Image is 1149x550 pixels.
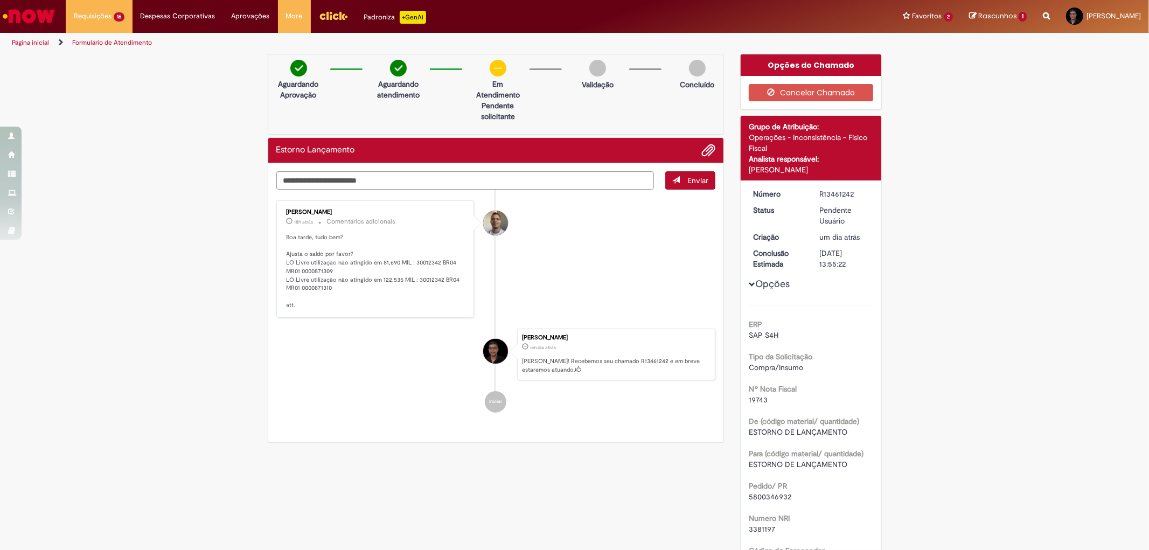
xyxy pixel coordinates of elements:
span: Compra/Insumo [749,363,803,372]
b: Tipo da Solicitação [749,352,812,361]
div: Padroniza [364,11,426,24]
img: click_logo_yellow_360x200.png [319,8,348,24]
b: De (código material/ quantidade) [749,416,859,426]
span: um dia atrás [530,344,556,351]
div: 29/08/2025 09:55:18 [819,232,869,242]
b: Nº Nota Fiscal [749,384,797,394]
h2: Estorno Lançamento Histórico de tíquete [276,145,355,155]
button: Enviar [665,171,715,190]
div: Operações - Inconsistência - Físico Fiscal [749,132,873,154]
span: Rascunhos [978,11,1017,21]
span: [PERSON_NAME] [1087,11,1141,20]
span: Despesas Corporativas [141,11,215,22]
div: Analista responsável: [749,154,873,164]
div: [PERSON_NAME] [522,335,709,341]
span: 3381197 [749,524,775,534]
div: Weldon Santos Barreto [483,339,508,364]
span: ESTORNO DE LANÇAMENTO [749,427,847,437]
p: Pendente solicitante [472,100,524,122]
p: Concluído [680,79,714,90]
p: Em Atendimento [472,79,524,100]
span: 16 [114,12,124,22]
span: 18h atrás [295,219,314,225]
span: um dia atrás [819,232,860,242]
span: Enviar [687,176,708,185]
li: Weldon Santos Barreto [276,329,716,380]
time: 29/08/2025 09:55:18 [819,232,860,242]
dt: Criação [745,232,811,242]
a: Formulário de Atendimento [72,38,152,47]
time: 29/08/2025 16:25:34 [295,219,314,225]
dt: Conclusão Estimada [745,248,811,269]
b: ERP [749,319,762,329]
textarea: Digite sua mensagem aqui... [276,171,654,190]
div: Joziano De Jesus Oliveira [483,211,508,235]
img: check-circle-green.png [290,60,307,76]
div: Grupo de Atribuição: [749,121,873,132]
span: SAP S4H [749,330,778,340]
span: 5800346932 [749,492,791,502]
p: +GenAi [400,11,426,24]
dt: Status [745,205,811,215]
div: Pendente Usuário [819,205,869,226]
img: img-circle-grey.png [589,60,606,76]
b: Pedido/ PR [749,481,787,491]
span: 1 [1019,12,1027,22]
span: 19743 [749,395,768,405]
b: Para (código material/ quantidade) [749,449,864,458]
button: Adicionar anexos [701,143,715,157]
button: Cancelar Chamado [749,84,873,101]
span: Requisições [74,11,112,22]
div: R13461242 [819,189,869,199]
div: [PERSON_NAME] [287,209,466,215]
p: Validação [582,79,614,90]
span: 2 [944,12,953,22]
small: Comentários adicionais [327,217,396,226]
span: Aprovações [232,11,270,22]
p: Aguardando Aprovação [273,79,325,100]
img: check-circle-green.png [390,60,407,76]
img: circle-minus.png [490,60,506,76]
span: Favoritos [913,11,942,22]
ul: Trilhas de página [8,33,758,53]
a: Rascunhos [969,11,1027,22]
span: More [286,11,303,22]
ul: Histórico de tíquete [276,190,716,423]
p: Aguardando atendimento [372,79,424,100]
dt: Número [745,189,811,199]
div: [DATE] 13:55:22 [819,248,869,269]
p: [PERSON_NAME]! Recebemos seu chamado R13461242 e em breve estaremos atuando. [522,357,709,374]
img: img-circle-grey.png [689,60,706,76]
p: Boa tarde, tudo bem? Ajusta o saldo por favor? LO Livre utilização não atingido em 81,690 MIL : 3... [287,233,466,309]
div: [PERSON_NAME] [749,164,873,175]
div: Opções do Chamado [741,54,881,76]
time: 29/08/2025 09:55:18 [530,344,556,351]
a: Página inicial [12,38,49,47]
img: ServiceNow [1,5,57,27]
b: Numero NRI [749,513,790,523]
span: ESTORNO DE LANÇAMENTO [749,460,847,469]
